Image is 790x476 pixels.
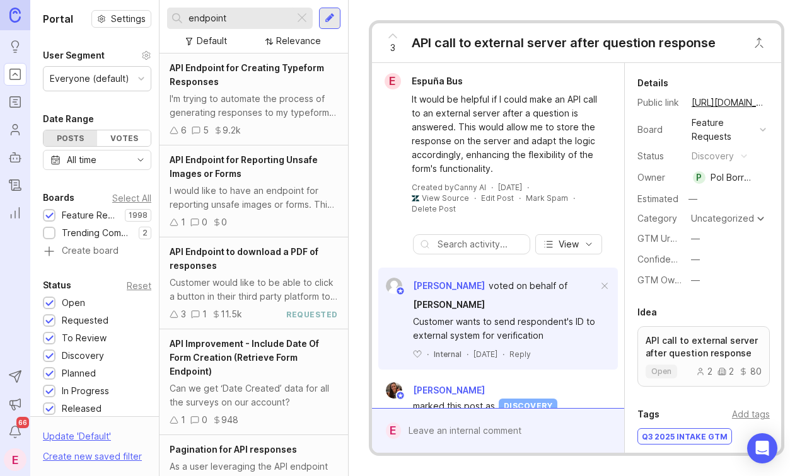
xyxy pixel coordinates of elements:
[62,349,104,363] div: Discovery
[412,195,419,202] img: zendesk
[637,233,697,244] label: GTM Urgency
[203,123,209,137] div: 5
[413,299,485,310] span: [PERSON_NAME]
[202,413,207,427] div: 0
[62,208,119,222] div: Feature Requests
[412,76,463,86] span: Espuña Bus
[412,203,456,214] div: Delete Post
[111,13,146,25] span: Settings
[62,384,109,398] div: In Progress
[438,237,523,251] input: Search activity...
[491,182,493,193] div: ·
[378,278,485,294] a: Andrew Demeter[PERSON_NAME]
[377,73,473,89] a: EEspuña Bus
[131,155,151,165] svg: toggle icon
[44,130,97,146] div: Posts
[696,367,712,376] div: 2
[62,314,108,327] div: Requested
[637,123,682,137] div: Board
[573,193,575,203] div: ·
[4,393,26,416] button: Announcements
[693,171,706,184] div: P
[4,421,26,443] button: Notifications
[160,329,348,435] a: API Improvement - Include Date Of Form Creation (Retrieve Form Endpoint)Can we get ‘Date Created’...
[498,182,522,193] a: [DATE]
[112,195,151,201] div: Select All
[170,276,338,303] div: Customer would like to be able to click a button in their third party platform to download all re...
[386,278,402,294] img: Andrew Demeter
[170,62,324,87] span: API Endpoint for Creating Typeform Responses
[43,450,142,463] div: Create new saved filter
[170,184,338,212] div: I would like to have an endpoint for reporting unsafe images or forms. This would be helpful for ...
[43,190,74,205] div: Boards
[691,273,700,287] div: —
[43,246,151,258] a: Create board
[4,146,26,169] a: Autopilot
[170,382,338,409] div: Can we get ‘Date Created’ data for all the surveys on our account?
[4,91,26,113] a: Roadmaps
[434,349,462,360] div: Internal
[691,214,754,223] div: Uncategorized
[688,94,770,111] a: [URL][DOMAIN_NAME]
[413,315,598,343] div: Customer wants to send respondent's ID to external system for verification
[637,212,682,225] div: Category
[9,8,21,22] img: Canny Home
[202,215,207,229] div: 0
[43,278,71,293] div: Status
[62,366,96,380] div: Planned
[91,10,151,28] a: Settings
[223,123,241,137] div: 9.2k
[221,413,238,427] div: 948
[637,149,682,163] div: Status
[189,11,289,25] input: Search...
[160,145,348,237] a: API Endpoint for Reporting Unsafe Images or FormsI would like to have an endpoint for reporting u...
[489,279,567,293] div: voted on behalf of
[170,246,318,271] span: API Endpoint to download a PDF of responses
[526,193,568,203] button: Mark Spam
[43,111,94,127] div: Date Range
[638,429,731,444] div: Q3 2025 Intake GTM
[4,118,26,141] a: Users
[637,275,688,285] label: GTM Owner
[4,448,26,471] button: E
[62,402,102,416] div: Released
[62,296,85,310] div: Open
[202,307,207,321] div: 1
[413,298,485,312] a: [PERSON_NAME]
[691,252,700,266] div: —
[413,399,495,413] span: marked this post as
[637,76,668,91] div: Details
[395,286,405,296] img: member badge
[386,422,401,439] div: E
[160,237,348,329] a: API Endpoint to download a PDF of responsesCustomer would like to be able to click a button in th...
[509,349,531,360] div: Reply
[467,349,468,360] div: ·
[637,326,770,387] a: API call to external server after question responseopen2280
[4,174,26,196] a: Changelog
[637,195,678,203] div: Estimated
[43,48,105,63] div: User Segment
[16,417,29,428] span: 66
[386,382,402,399] img: Maya Jacobs
[4,201,26,224] a: Reporting
[422,193,469,203] a: View Source
[427,349,429,360] div: ·
[481,193,514,203] div: Edit Post
[170,92,338,120] div: I'm trying to automate the process of generating responses to my typeforms. Currently, I can retr...
[499,399,558,413] div: discovery
[685,191,701,207] div: —
[413,383,485,397] span: [PERSON_NAME]
[691,232,700,246] div: —
[197,34,227,48] div: Default
[651,366,671,377] span: open
[637,96,682,110] div: Public link
[390,41,395,55] span: 3
[276,34,321,48] div: Relevance
[385,73,401,89] div: E
[527,182,529,193] div: ·
[170,444,297,455] span: Pagination for API responses
[129,210,148,220] p: 1998
[286,309,338,320] div: requested
[67,153,96,167] div: All time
